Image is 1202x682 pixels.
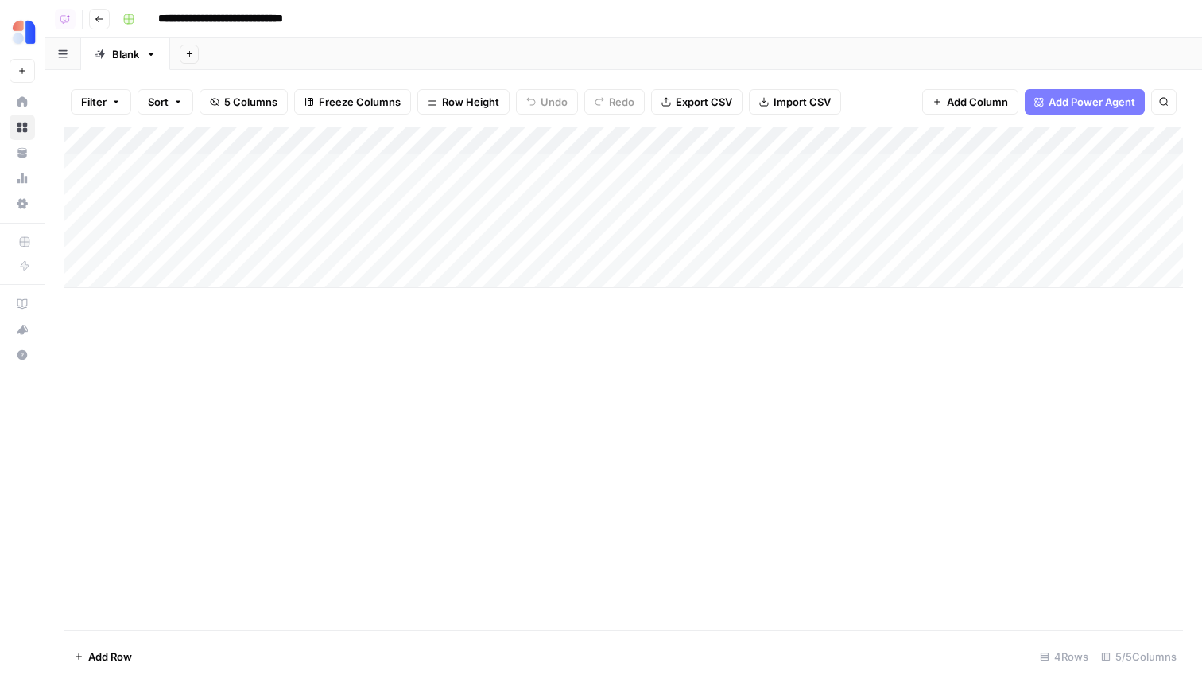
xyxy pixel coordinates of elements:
[10,89,35,115] a: Home
[10,291,35,317] a: AirOps Academy
[81,38,170,70] a: Blank
[417,89,510,115] button: Row Height
[10,191,35,216] a: Settings
[651,89,743,115] button: Export CSV
[1033,644,1095,669] div: 4 Rows
[1049,94,1135,110] span: Add Power Agent
[676,94,732,110] span: Export CSV
[71,89,131,115] button: Filter
[516,89,578,115] button: Undo
[1025,89,1145,115] button: Add Power Agent
[10,140,35,166] a: Your Data
[442,94,499,110] span: Row Height
[10,166,35,191] a: Usage
[10,115,35,140] a: Browse
[10,18,38,47] img: Ammo Logo
[749,89,841,115] button: Import CSV
[10,317,35,342] button: What's new?
[541,94,568,110] span: Undo
[774,94,831,110] span: Import CSV
[64,644,142,669] button: Add Row
[947,94,1008,110] span: Add Column
[10,13,35,53] button: Workspace: Ammo
[81,94,107,110] span: Filter
[609,94,634,110] span: Redo
[319,94,401,110] span: Freeze Columns
[138,89,193,115] button: Sort
[584,89,645,115] button: Redo
[112,46,139,62] div: Blank
[88,649,132,664] span: Add Row
[148,94,169,110] span: Sort
[922,89,1018,115] button: Add Column
[10,342,35,368] button: Help + Support
[1095,644,1183,669] div: 5/5 Columns
[10,318,34,341] div: What's new?
[224,94,277,110] span: 5 Columns
[200,89,288,115] button: 5 Columns
[294,89,411,115] button: Freeze Columns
